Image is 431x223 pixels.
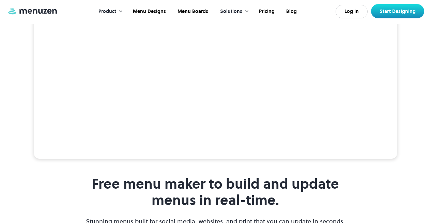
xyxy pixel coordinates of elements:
[98,8,116,15] div: Product
[371,4,424,18] a: Start Designing
[171,1,213,22] a: Menu Boards
[336,5,368,18] a: Log In
[85,176,346,208] h1: Free menu maker to build and update menus in real-time.
[252,1,280,22] a: Pricing
[280,1,302,22] a: Blog
[220,8,242,15] div: Solutions
[92,1,126,22] div: Product
[213,1,252,22] div: Solutions
[126,1,171,22] a: Menu Designs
